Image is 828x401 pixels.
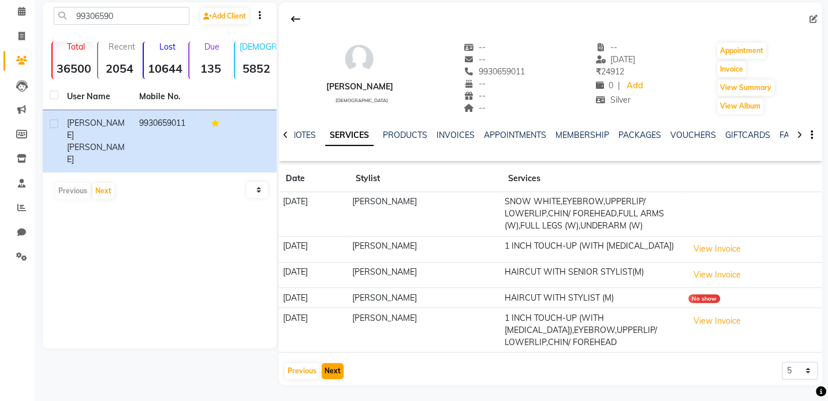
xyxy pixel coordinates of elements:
a: APPOINTMENTS [484,130,546,140]
a: PRODUCTS [383,130,427,140]
img: avatar [342,42,376,76]
span: -- [464,78,486,89]
th: Services [501,166,685,192]
td: [DATE] [279,288,349,308]
p: Recent [103,42,140,52]
div: [PERSON_NAME] [326,81,393,93]
td: [DATE] [279,192,349,237]
span: [PERSON_NAME] [67,118,125,140]
button: Invoice [717,61,746,77]
strong: 5852 [235,61,277,76]
a: INVOICES [437,130,475,140]
button: View Invoice [688,266,746,284]
span: -- [464,42,486,53]
p: [DEMOGRAPHIC_DATA] [240,42,277,52]
button: Appointment [717,43,766,59]
span: -- [464,91,486,101]
strong: 135 [189,61,232,76]
a: FAMILY [779,130,807,140]
span: 24912 [595,66,624,77]
th: Stylist [349,166,501,192]
th: User Name [60,84,132,110]
strong: 10644 [144,61,186,76]
button: View Invoice [688,240,746,258]
td: [PERSON_NAME] [349,288,501,308]
div: No show [688,294,720,303]
a: Add Client [200,8,249,24]
th: Date [279,166,349,192]
a: PACKAGES [618,130,661,140]
button: View Invoice [688,312,746,330]
span: -- [464,103,486,113]
p: Lost [148,42,186,52]
a: Add [624,78,644,94]
td: 1 INCH TOUCH-UP (WITH [MEDICAL_DATA]) [501,236,685,262]
a: GIFTCARDS [725,130,770,140]
p: Due [192,42,232,52]
th: Mobile No. [132,84,204,110]
span: | [617,80,620,92]
td: [PERSON_NAME] [349,262,501,288]
span: 9930659011 [464,66,525,77]
td: SNOW WHITE,EYEBROW,UPPERLIP/ LOWERLIP,CHIN/ FOREHEAD,FULL ARMS (W),FULL LEGS (W),UNDERARM (W) [501,192,685,237]
button: Previous [285,363,319,379]
span: ₹ [595,66,601,77]
span: Silver [595,95,631,105]
span: [PERSON_NAME] [67,142,125,164]
p: Total [57,42,95,52]
a: VOUCHERS [670,130,716,140]
td: [PERSON_NAME] [349,192,501,237]
div: Back to Client [284,8,308,30]
span: [DEMOGRAPHIC_DATA] [335,98,388,103]
td: [PERSON_NAME] [349,308,501,353]
button: Next [92,183,114,199]
strong: 36500 [53,61,95,76]
button: View Album [717,98,763,114]
td: [PERSON_NAME] [349,236,501,262]
a: MEMBERSHIP [555,130,609,140]
td: HAIRCUT WITH STYLIST (M) [501,288,685,308]
td: [DATE] [279,236,349,262]
span: -- [464,54,486,65]
a: NOTES [290,130,316,140]
td: [DATE] [279,308,349,353]
span: 0 [595,80,613,91]
span: [DATE] [595,54,635,65]
input: Search by Name/Mobile/Email/Code [54,7,189,25]
td: 1 INCH TOUCH-UP (WITH [MEDICAL_DATA]),EYEBROW,UPPERLIP/ LOWERLIP,CHIN/ FOREHEAD [501,308,685,353]
td: [DATE] [279,262,349,288]
td: 9930659011 [132,110,204,173]
strong: 2054 [98,61,140,76]
td: HAIRCUT WITH SENIOR STYLIST(M) [501,262,685,288]
span: -- [595,42,617,53]
button: View Summary [717,80,774,96]
a: SERVICES [325,125,374,146]
button: Next [322,363,344,379]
